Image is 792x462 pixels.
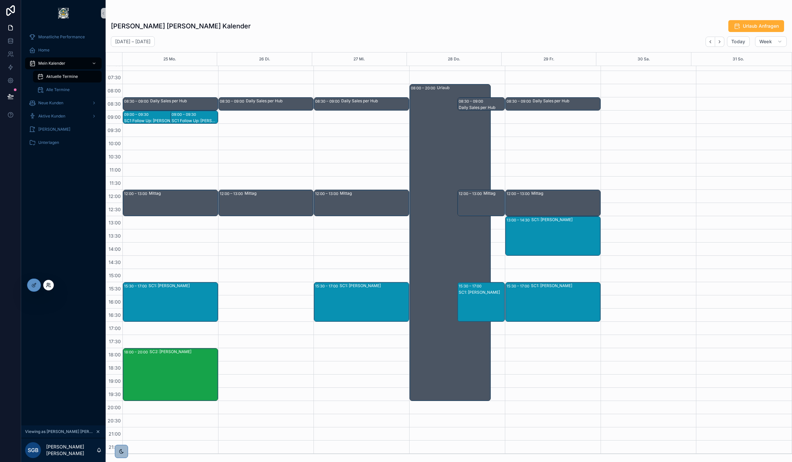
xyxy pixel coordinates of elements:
[507,98,533,105] div: 08:30 – 09:00
[507,217,531,223] div: 13:00 – 14:30
[220,98,246,105] div: 08:30 – 09:00
[706,37,715,47] button: Back
[483,191,504,196] div: Mittag
[107,259,122,265] span: 14:30
[115,38,150,45] h2: [DATE] – [DATE]
[123,111,203,123] div: 09:00 – 09:30SC1 Follow Up: [PERSON_NAME]
[25,110,102,122] a: Aktive Kunden
[220,190,245,197] div: 12:00 – 13:00
[38,34,85,40] span: Monatliche Performance
[28,446,39,454] span: SGB
[38,61,65,66] span: Mein Kalender
[411,85,437,91] div: 08:00 – 20:00
[341,98,409,104] div: Daily Sales per Hub
[353,52,365,66] button: 27 Mi.
[108,167,122,173] span: 11:00
[172,111,198,118] div: 09:00 – 09:30
[25,57,102,69] a: Mein Kalender
[715,37,724,47] button: Next
[106,405,122,410] span: 20:00
[38,140,59,145] span: Unterlagen
[124,98,150,105] div: 08:30 – 09:00
[531,191,600,196] div: Mittag
[458,282,505,321] div: 15:30 – 17:00SC1: [PERSON_NAME]
[733,52,744,66] button: 31 So.
[315,283,340,289] div: 15:30 – 17:00
[106,61,122,67] span: 07:00
[507,190,531,197] div: 12:00 – 13:00
[107,207,122,212] span: 12:30
[123,348,218,401] div: 18:00 – 20:00SC2: [PERSON_NAME]
[124,111,150,118] div: 09:00 – 09:30
[107,273,122,278] span: 15:00
[245,191,313,196] div: Mittag
[506,98,600,110] div: 08:30 – 09:00Daily Sales per Hub
[25,123,102,135] a: [PERSON_NAME]
[33,84,102,96] a: Alle Termine
[755,36,787,47] button: Week
[123,190,218,216] div: 12:00 – 13:00Mittag
[107,154,122,159] span: 10:30
[58,8,69,18] img: App logo
[107,286,122,291] span: 15:30
[107,233,122,239] span: 13:30
[106,101,122,107] span: 08:30
[727,36,750,47] button: Today
[731,39,745,45] span: Today
[459,105,504,110] div: Daily Sales per Hub
[21,26,106,157] div: scrollable content
[246,98,313,104] div: Daily Sales per Hub
[448,52,460,66] button: 28 Do.
[107,193,122,199] span: 12:00
[506,282,600,321] div: 15:30 – 17:00SC1: [PERSON_NAME]
[149,349,217,354] div: SC2: [PERSON_NAME]
[107,339,122,344] span: 17:30
[149,191,217,196] div: Mittag
[38,100,63,106] span: Neue Kunden
[314,282,409,321] div: 15:30 – 17:00SC1: [PERSON_NAME]
[148,283,217,288] div: SC1: [PERSON_NAME]
[107,141,122,146] span: 10:00
[107,299,122,305] span: 16:00
[314,190,409,216] div: 12:00 – 13:00Mittag
[124,349,149,355] div: 18:00 – 20:00
[107,431,122,437] span: 21:00
[638,52,650,66] button: 30 Sa.
[106,88,122,93] span: 08:00
[46,444,96,457] p: [PERSON_NAME] [PERSON_NAME]
[728,20,784,32] button: Urlaub Anfragen
[315,190,340,197] div: 12:00 – 13:00
[25,44,102,56] a: Home
[544,52,554,66] button: 29 Fr.
[25,31,102,43] a: Monatliche Performance
[38,127,70,132] span: [PERSON_NAME]
[111,21,251,31] h1: [PERSON_NAME] [PERSON_NAME] Kalender
[124,283,148,289] div: 15:30 – 17:00
[107,246,122,252] span: 14:00
[163,52,176,66] button: 25 Mo.
[123,282,218,321] div: 15:30 – 17:00SC1: [PERSON_NAME]
[107,325,122,331] span: 17:00
[107,352,122,357] span: 18:00
[410,84,490,401] div: 08:00 – 20:00Urlaub
[171,111,217,123] div: 09:00 – 09:30SC1 Follow Up: [PERSON_NAME]
[437,85,490,90] div: Urlaub
[531,283,600,288] div: SC1: [PERSON_NAME]
[123,98,218,110] div: 08:30 – 09:00Daily Sales per Hub
[459,98,485,105] div: 08:30 – 09:00
[108,180,122,186] span: 11:30
[46,74,78,79] span: Aktuelle Termine
[259,52,270,66] button: 26 Di.
[106,127,122,133] span: 09:30
[507,283,531,289] div: 15:30 – 17:00
[124,190,149,197] div: 12:00 – 13:00
[46,87,70,92] span: Alle Termine
[107,365,122,371] span: 18:30
[172,118,217,123] div: SC1 Follow Up: [PERSON_NAME]
[459,283,483,289] div: 15:30 – 17:00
